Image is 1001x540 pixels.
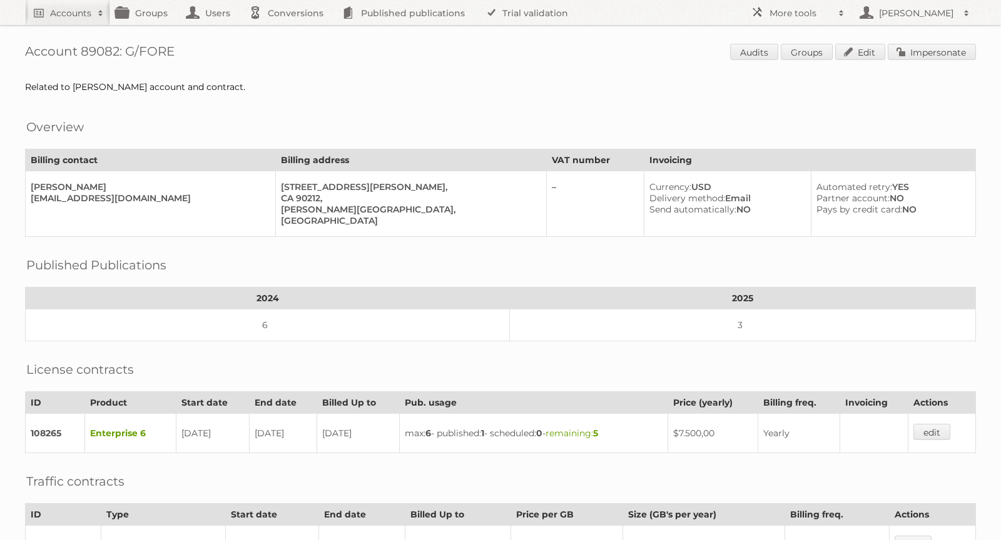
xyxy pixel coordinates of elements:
th: Invoicing [644,149,976,171]
th: VAT number [546,149,644,171]
h2: Accounts [50,7,91,19]
div: Email [649,192,800,204]
td: 3 [510,309,976,341]
div: USD [649,181,800,192]
div: NO [816,192,965,204]
a: Edit [835,44,885,60]
td: – [546,171,644,237]
th: 2024 [26,287,510,309]
td: Yearly [758,414,840,453]
th: Start date [225,504,318,526]
div: YES [816,181,965,192]
td: max: - published: - scheduled: - [400,414,668,453]
a: Audits [730,44,778,60]
h2: Traffic contracts [26,472,124,491]
h2: Published Publications [26,256,166,274]
th: Billing contact [26,149,276,171]
h2: [PERSON_NAME] [876,7,957,19]
th: Actions [908,392,976,414]
div: [PERSON_NAME] [31,181,265,192]
span: Delivery method: [649,192,725,204]
th: End date [319,504,405,526]
th: Price (yearly) [668,392,758,414]
span: Currency: [649,181,691,192]
td: $7.500,00 [668,414,758,453]
div: [PERSON_NAME][GEOGRAPHIC_DATA], [281,204,536,215]
th: Price per GB [511,504,622,526]
div: Related to [PERSON_NAME] account and contract. [25,81,976,92]
th: Billing freq. [785,504,889,526]
td: 108265 [26,414,85,453]
span: Send automatically: [649,204,736,215]
td: Enterprise 6 [85,414,176,453]
th: ID [26,504,101,526]
a: edit [913,424,950,440]
h1: Account 89082: G/FORE [25,44,976,62]
strong: 0 [536,427,542,439]
th: Start date [176,392,250,414]
a: Impersonate [888,44,976,60]
span: remaining: [546,427,598,439]
th: Pub. usage [400,392,668,414]
th: Invoicing [840,392,908,414]
span: Pays by credit card: [816,204,902,215]
strong: 6 [425,427,431,439]
th: Billing freq. [758,392,840,414]
h2: More tools [770,7,832,19]
th: Billing address [276,149,547,171]
div: [EMAIL_ADDRESS][DOMAIN_NAME] [31,192,265,204]
td: [DATE] [317,414,400,453]
h2: License contracts [26,360,134,379]
div: NO [816,204,965,215]
th: 2025 [510,287,976,309]
td: [DATE] [250,414,317,453]
strong: 5 [593,427,598,439]
strong: 1 [481,427,484,439]
span: Partner account: [816,192,890,204]
td: [DATE] [176,414,250,453]
span: Automated retry: [816,181,892,192]
div: NO [649,204,800,215]
div: [STREET_ADDRESS][PERSON_NAME], [281,181,536,192]
th: ID [26,392,85,414]
div: CA 90212, [281,192,536,204]
div: [GEOGRAPHIC_DATA] [281,215,536,226]
h2: Overview [26,117,84,136]
th: Billed Up to [405,504,511,526]
th: Size (GB's per year) [622,504,785,526]
a: Groups [781,44,833,60]
th: Actions [890,504,976,526]
td: 6 [26,309,510,341]
th: Billed Up to [317,392,400,414]
th: End date [250,392,317,414]
th: Type [101,504,225,526]
th: Product [85,392,176,414]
